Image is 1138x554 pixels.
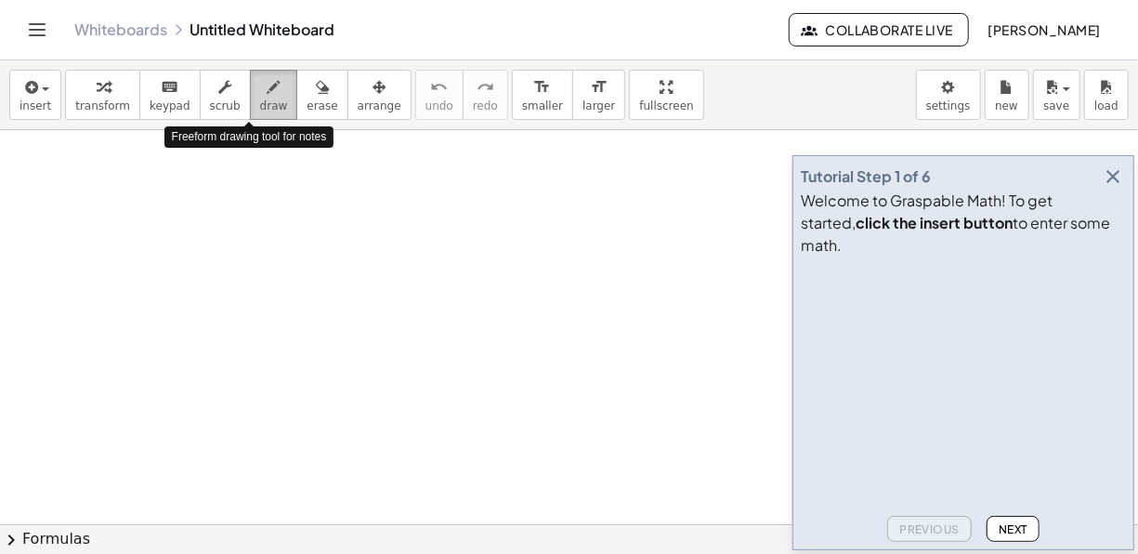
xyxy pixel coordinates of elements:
[65,70,140,120] button: transform
[250,70,298,120] button: draw
[804,21,953,38] span: Collaborate Live
[473,99,498,112] span: redo
[1084,70,1129,120] button: load
[22,15,52,45] button: Toggle navigation
[210,99,241,112] span: scrub
[801,165,931,188] div: Tutorial Step 1 of 6
[477,76,494,99] i: redo
[347,70,412,120] button: arrange
[916,70,981,120] button: settings
[590,76,608,99] i: format_size
[985,70,1029,120] button: new
[415,70,464,120] button: undoundo
[988,21,1101,38] span: [PERSON_NAME]
[1094,99,1118,112] span: load
[161,76,178,99] i: keyboard
[926,99,971,112] span: settings
[639,99,693,112] span: fullscreen
[358,99,401,112] span: arrange
[425,99,453,112] span: undo
[150,99,190,112] span: keypad
[74,20,167,39] a: Whiteboards
[260,99,288,112] span: draw
[139,70,201,120] button: keyboardkeypad
[999,522,1027,536] span: Next
[995,99,1018,112] span: new
[801,190,1126,257] div: Welcome to Graspable Math! To get started, to enter some math.
[307,99,337,112] span: erase
[296,70,347,120] button: erase
[582,99,615,112] span: larger
[629,70,703,120] button: fullscreen
[856,213,1013,232] b: click the insert button
[1033,70,1080,120] button: save
[75,99,130,112] span: transform
[9,70,61,120] button: insert
[512,70,573,120] button: format_sizesmaller
[200,70,251,120] button: scrub
[430,76,448,99] i: undo
[164,126,334,148] div: Freeform drawing tool for notes
[20,99,51,112] span: insert
[789,13,969,46] button: Collaborate Live
[522,99,563,112] span: smaller
[533,76,551,99] i: format_size
[987,516,1040,542] button: Next
[973,13,1116,46] button: [PERSON_NAME]
[463,70,508,120] button: redoredo
[572,70,625,120] button: format_sizelarger
[1043,99,1069,112] span: save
